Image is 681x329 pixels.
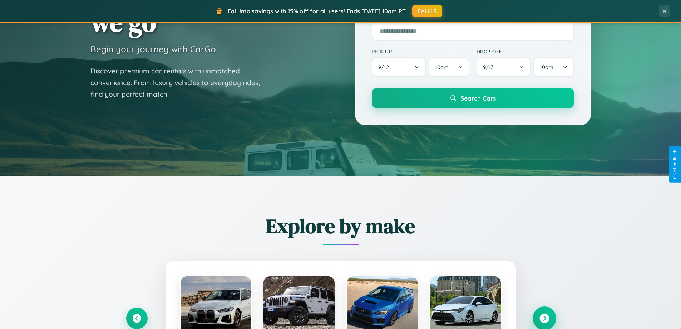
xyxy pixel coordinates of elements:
button: FALL15 [412,5,442,17]
span: Fall into savings with 15% off for all users! Ends [DATE] 10am PT. [228,8,407,15]
button: 9/12 [372,57,426,77]
label: Drop-off [477,48,574,54]
h3: Begin your journey with CarGo [90,44,216,54]
span: 9 / 13 [483,64,497,71]
span: 9 / 12 [378,64,393,71]
h2: Explore by make [126,212,555,240]
label: Pick-up [372,48,469,54]
span: Search Cars [460,94,496,102]
button: 10am [429,57,469,77]
p: Discover premium car rentals with unmatched convenience. From luxury vehicles to everyday rides, ... [90,65,269,100]
div: Give Feedback [672,150,677,179]
span: 10am [540,64,553,71]
span: 10am [435,64,449,71]
button: Search Cars [372,88,574,108]
button: 10am [533,57,574,77]
button: 9/13 [477,57,531,77]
